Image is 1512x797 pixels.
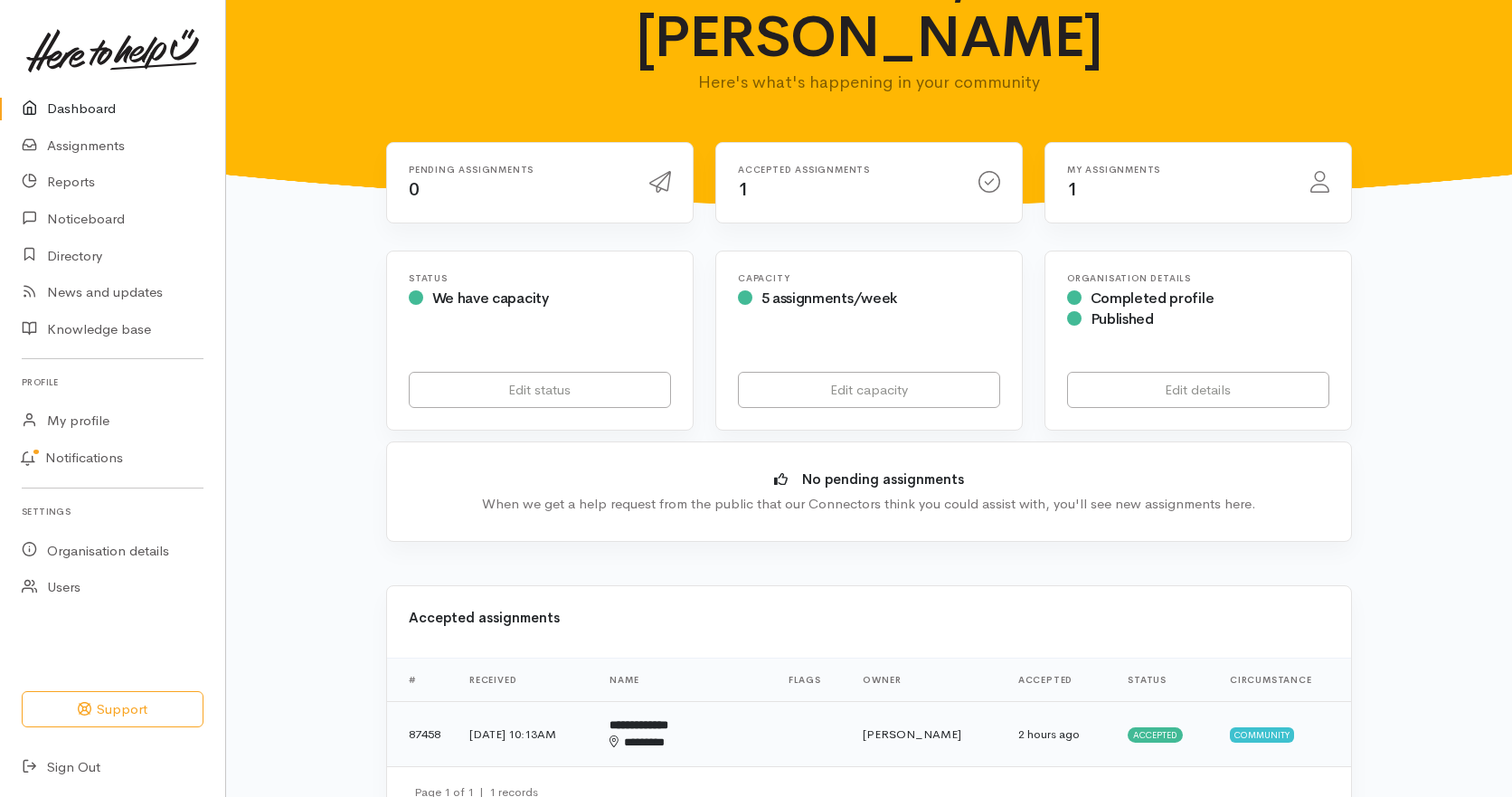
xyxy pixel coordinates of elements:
[738,178,749,201] span: 1
[1018,726,1080,742] time: 2 hours ago
[848,658,1003,701] th: Owner
[455,658,595,701] th: Received
[761,289,897,308] span: 5 assignments/week
[774,658,849,701] th: Flags
[1128,727,1183,742] span: Accepted
[22,370,203,394] h6: Profile
[22,499,203,524] h6: Settings
[738,273,1000,283] h6: Capacity
[802,470,964,488] b: No pending assignments
[409,273,671,283] h6: Status
[409,372,671,409] a: Edit status
[1091,289,1214,308] span: Completed profile
[387,658,455,701] th: #
[738,165,957,175] h6: Accepted assignments
[1004,658,1113,701] th: Accepted
[1067,273,1329,283] h6: Organisation Details
[848,701,1003,766] td: [PERSON_NAME]
[409,609,560,626] b: Accepted assignments
[595,658,773,701] th: Name
[1091,309,1154,328] span: Published
[22,691,203,728] button: Support
[387,701,455,766] td: 87458
[455,701,595,766] td: [DATE] 10:13AM
[738,372,1000,409] a: Edit capacity
[414,494,1324,515] div: When we get a help request from the public that our Connectors think you could assist with, you'l...
[1230,727,1294,742] span: Community
[409,165,628,175] h6: Pending assignments
[1215,658,1351,701] th: Circumstance
[1067,372,1329,409] a: Edit details
[570,70,1169,95] p: Here's what's happening in your community
[1067,165,1289,175] h6: My assignments
[1113,658,1215,701] th: Status
[409,178,420,201] span: 0
[1067,178,1078,201] span: 1
[432,289,549,308] span: We have capacity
